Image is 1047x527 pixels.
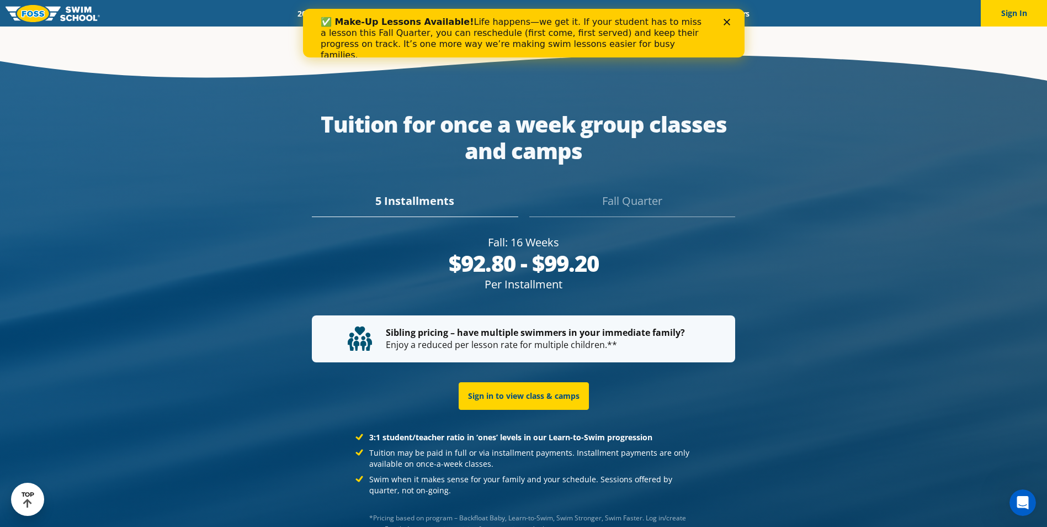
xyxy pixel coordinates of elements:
div: Life happens—we get it. If your student has to miss a lesson this Fall Quarter, you can reschedul... [18,8,406,52]
a: Schools [357,8,403,19]
a: Sign in to view class & camps [459,382,589,410]
li: Swim when it makes sense for your family and your schedule. Sessions offered by quarter, not on-g... [355,474,692,496]
div: 5 Installments [312,193,518,217]
div: Per Installment [312,277,735,292]
div: Tuition for once a week group classes and camps [312,111,735,164]
strong: Sibling pricing – have multiple swimmers in your immediate family? [386,326,685,339]
li: Tuition may be paid in full or via installment payments. Installment payments are only available ... [355,447,692,470]
a: 2025 Calendar [288,8,357,19]
div: $92.80 - $99.20 [312,250,735,277]
strong: 3:1 student/teacher ratio in ‘ones’ levels in our Learn-to-Swim progression [369,432,652,442]
img: tuition-family-children.svg [348,326,372,351]
a: Careers [713,8,759,19]
div: TOP [22,491,34,508]
div: Fall Quarter [529,193,735,217]
iframe: Intercom live chat banner [303,9,745,57]
b: ✅ Make-Up Lessons Available! [18,8,171,18]
a: About FOSS [500,8,562,19]
img: FOSS Swim School Logo [6,5,100,22]
iframe: Intercom live chat [1009,489,1036,516]
div: Fall: 16 Weeks [312,235,735,250]
div: Close [421,10,432,17]
a: Blog [678,8,713,19]
a: Swim Path® Program [403,8,500,19]
a: Swim Like [PERSON_NAME] [562,8,679,19]
p: Enjoy a reduced per lesson rate for multiple children.** [348,326,699,351]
